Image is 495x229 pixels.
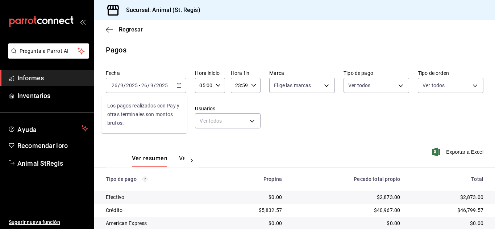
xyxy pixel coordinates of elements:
font: / [154,82,156,88]
font: Exportar a Excel [446,149,483,155]
font: Fecha [106,70,120,76]
font: Pagos [106,46,126,54]
font: - [139,82,140,88]
font: Recomendar loro [17,142,68,149]
font: $2,873.00 [460,194,483,200]
font: Ver todos [200,118,222,124]
input: -- [111,82,118,88]
font: $2,873.00 [377,194,400,200]
font: Informes [17,74,44,82]
font: Tipo de pago [106,176,137,182]
div: Los pagos realizados con Pay y otras terminales son montos brutos. [101,96,187,133]
button: abrir_cajón_menú [80,19,86,25]
button: Pregunta a Parrot AI [8,43,89,59]
font: Marca [269,70,284,76]
input: ---- [126,82,138,88]
font: Propina [263,176,282,182]
font: / [118,82,120,88]
font: Elige las marcas [274,82,311,88]
input: ---- [156,82,168,88]
font: Ver todos [348,82,370,88]
font: Hora inicio [195,70,219,76]
font: Ver pagos [179,155,206,162]
font: Regresar [119,26,143,33]
font: Ayuda [17,126,37,133]
font: Animal StRegis [17,160,63,167]
font: Efectivo [106,194,124,200]
font: / [124,82,126,88]
svg: Los pagos realizados con Pay y otras terminales son montos brutos. [142,177,147,182]
font: Crédito [106,207,122,213]
font: $46,799.57 [457,207,484,213]
input: -- [120,82,124,88]
font: Inventarios [17,92,50,99]
font: American Express [106,220,147,226]
font: $0.00 [470,220,483,226]
input: -- [150,82,154,88]
a: Pregunta a Parrot AI [5,52,89,60]
font: Hora fin [231,70,249,76]
div: pestañas de navegación [132,154,184,167]
button: Exportar a Excel [434,148,483,156]
font: $0.00 [387,220,400,226]
button: Regresar [106,26,143,33]
font: Sucursal: Animal (St. Regis) [126,7,200,13]
font: Pregunta a Parrot AI [20,48,69,54]
font: Sugerir nueva función [9,219,60,225]
font: Pecado total propio [354,176,400,182]
font: $0.00 [269,220,282,226]
font: / [147,82,150,88]
input: -- [141,82,147,88]
font: $5,832.57 [259,207,282,213]
font: $40,967.00 [374,207,400,213]
font: $0.00 [269,194,282,200]
font: Tipo de pago [344,70,373,76]
font: Usuarios [195,106,215,111]
font: Ver todos [423,82,445,88]
font: Total [471,176,483,182]
font: Ver resumen [132,155,167,162]
font: Tipo de orden [418,70,449,76]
